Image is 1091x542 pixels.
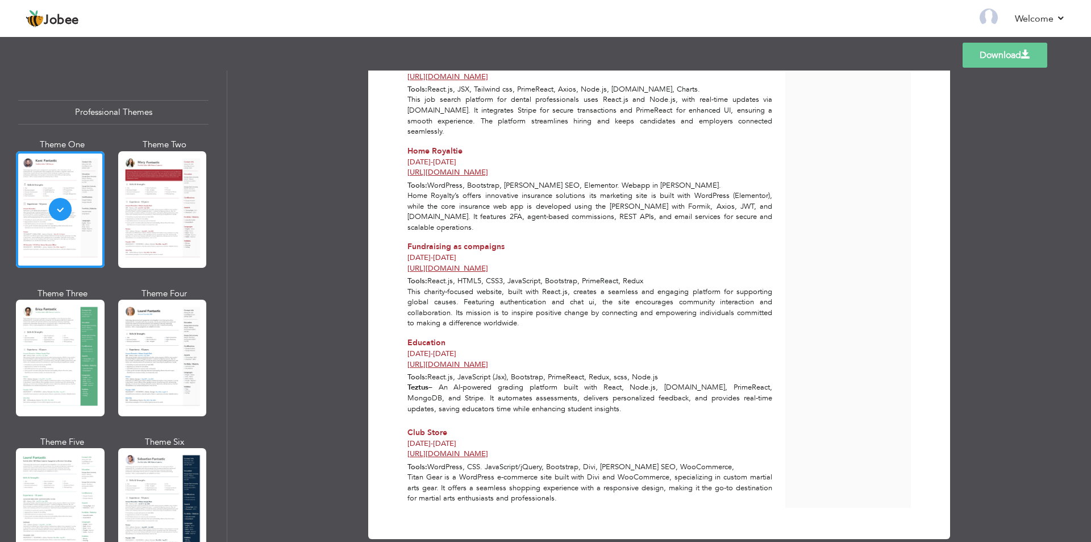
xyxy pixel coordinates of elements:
[18,139,107,151] div: Theme One
[407,382,428,392] strong: Teztus
[407,359,488,370] a: [URL][DOMAIN_NAME]
[407,72,488,82] a: [URL][DOMAIN_NAME]
[26,10,79,28] a: Jobee
[1015,12,1065,26] a: Welcome
[431,349,433,359] span: -
[427,462,734,472] span: WordPress, CSS. JavaScript/jQuery, Bootstrap, Divi, [PERSON_NAME] SEO, WooCommerce,
[431,157,433,167] span: -
[407,167,488,177] a: [URL][DOMAIN_NAME]
[407,157,456,167] span: [DATE] [DATE]
[980,9,998,27] img: Profile Img
[407,427,447,438] span: Club Store
[431,253,433,263] span: -
[431,438,433,449] span: -
[407,263,488,274] a: [URL][DOMAIN_NAME]
[18,288,107,300] div: Theme Three
[407,349,456,359] span: [DATE] [DATE]
[407,253,456,263] span: [DATE] [DATE]
[407,241,505,252] span: Fundraising as compaigns
[407,146,463,156] span: Home Royaltie
[407,276,427,286] span: Tools:
[407,472,772,504] p: Titan Gear is a WordPress e-commerce site built with Divi and WooCommerce, specializing in custom...
[407,180,427,191] span: Tools:
[26,10,44,28] img: jobee.io
[407,84,427,94] span: Tools:
[18,100,209,125] div: Professional Themes
[44,14,79,27] span: Jobee
[427,84,700,94] span: React.js, JSX, Tailwind css, PrimeReact, Axios, Node.js, [DOMAIN_NAME], Charts.
[407,449,488,459] a: [URL][DOMAIN_NAME]
[407,372,427,382] span: Tools:
[401,94,779,136] div: This job search platform for dental professionals uses React.js and Node.js, with real-time updat...
[407,337,445,348] span: Education
[427,372,658,382] span: React.js, JavaScript (Jsx), Bootstrap, PrimeReact, Redux, scss, Node.js
[963,43,1047,68] a: Download
[18,436,107,448] div: Theme Five
[120,288,209,300] div: Theme Four
[427,276,643,286] span: React.js, HTML5, CSS3, JavaScript, Bootstrap, PrimeReact, Redux
[120,139,209,151] div: Theme Two
[401,287,779,329] div: This charity-focused website, built with React.js, creates a seamless and engaging platform for s...
[407,382,772,414] p: – An AI-powered grading platform built with React, Node.js, [DOMAIN_NAME], PrimeReact, MongoDB, a...
[407,462,427,472] span: Tools:
[401,191,779,233] div: Home Royalty’s offers innovative insurance solutions its marketing site is built with WordPress (...
[120,436,209,448] div: Theme Six
[427,180,721,191] span: WordPress, Bootstrap, [PERSON_NAME] SEO, Elementor. Webapp in [PERSON_NAME].
[407,438,456,449] span: [DATE] [DATE]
